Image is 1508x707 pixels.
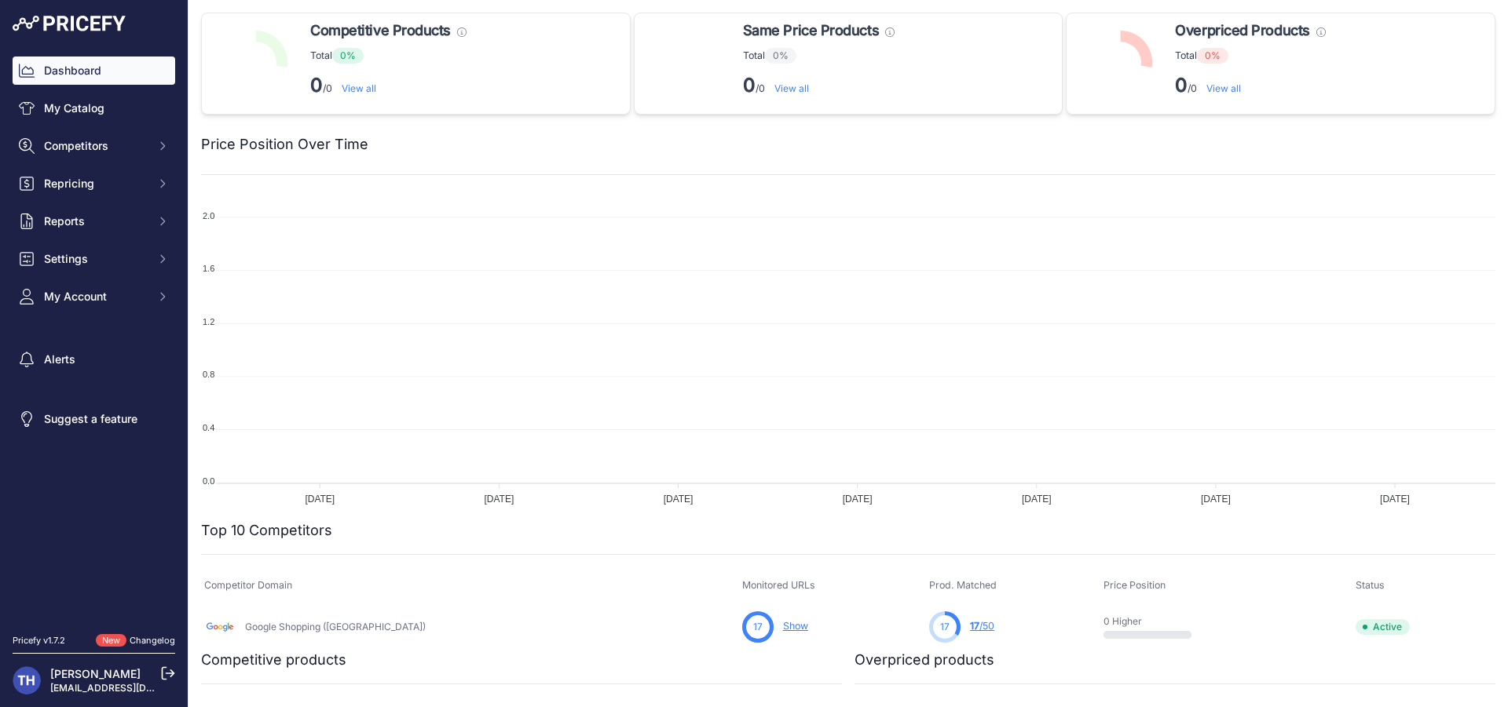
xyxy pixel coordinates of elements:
[204,579,292,591] span: Competitor Domain
[940,620,950,634] span: 17
[13,282,175,311] button: My Account
[203,317,214,326] tspan: 1.2
[1201,494,1231,505] tspan: [DATE]
[96,634,126,647] span: New
[203,264,214,273] tspan: 1.6
[201,133,368,155] h2: Price Position Over Time
[50,667,141,680] a: [PERSON_NAME]
[1022,494,1052,505] tspan: [DATE]
[1356,619,1410,635] span: Active
[13,16,126,31] img: Pricefy Logo
[13,169,175,198] button: Repricing
[743,20,879,42] span: Same Price Products
[765,48,796,64] span: 0%
[13,245,175,273] button: Settings
[1197,48,1228,64] span: 0%
[201,649,346,671] h2: Competitive products
[203,423,214,432] tspan: 0.4
[130,635,175,646] a: Changelog
[1104,615,1204,628] p: 0 Higher
[332,48,364,64] span: 0%
[342,82,376,94] a: View all
[310,20,451,42] span: Competitive Products
[1175,20,1309,42] span: Overpriced Products
[970,620,979,632] span: 17
[743,73,895,98] p: /0
[44,289,147,304] span: My Account
[44,176,147,191] span: Repricing
[1175,73,1325,98] p: /0
[1380,494,1410,505] tspan: [DATE]
[13,56,175,85] a: Dashboard
[310,73,467,98] p: /0
[774,82,809,94] a: View all
[1356,579,1385,591] span: Status
[245,621,426,632] a: Google Shopping ([GEOGRAPHIC_DATA])
[1206,82,1241,94] a: View all
[843,494,873,505] tspan: [DATE]
[929,579,997,591] span: Prod. Matched
[13,345,175,374] a: Alerts
[44,251,147,267] span: Settings
[1175,48,1325,64] p: Total
[13,94,175,122] a: My Catalog
[743,48,895,64] p: Total
[13,405,175,433] a: Suggest a feature
[203,211,214,220] tspan: 2.0
[44,213,147,229] span: Reports
[13,207,175,235] button: Reports
[310,48,467,64] p: Total
[753,620,763,634] span: 17
[203,370,214,379] tspan: 0.8
[783,620,808,632] a: Show
[13,56,175,615] nav: Sidebar
[855,649,994,671] h2: Overpriced products
[201,519,332,541] h2: Top 10 Competitors
[44,138,147,154] span: Competitors
[13,132,175,160] button: Competitors
[485,494,514,505] tspan: [DATE]
[305,494,335,505] tspan: [DATE]
[1175,74,1188,97] strong: 0
[742,579,815,591] span: Monitored URLs
[743,74,756,97] strong: 0
[203,476,214,486] tspan: 0.0
[50,682,214,694] a: [EMAIL_ADDRESS][DOMAIN_NAME]
[13,634,65,647] div: Pricefy v1.7.2
[970,620,994,632] a: 17/50
[664,494,694,505] tspan: [DATE]
[1104,579,1166,591] span: Price Position
[310,74,323,97] strong: 0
